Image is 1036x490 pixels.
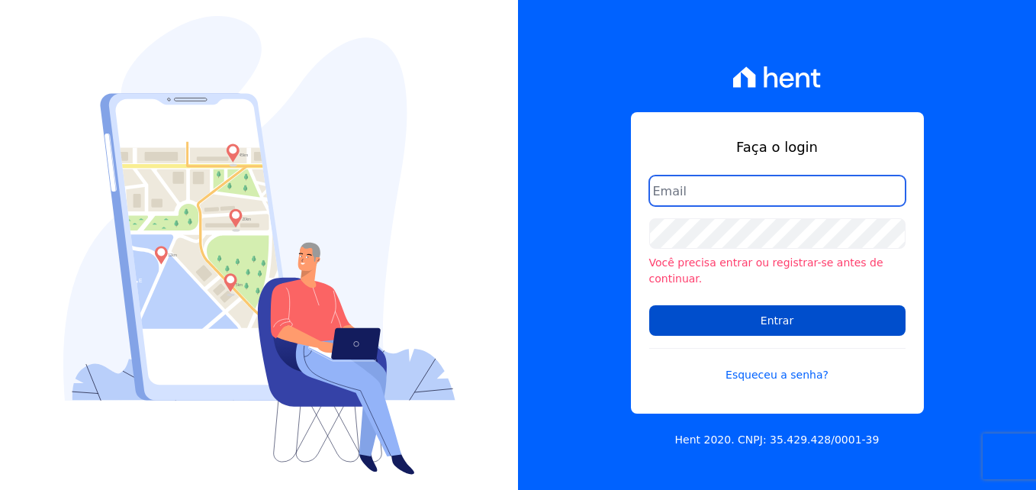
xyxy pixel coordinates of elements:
a: Esqueceu a senha? [649,348,906,383]
li: Você precisa entrar ou registrar-se antes de continuar. [649,255,906,287]
img: Login [63,16,455,475]
input: Entrar [649,305,906,336]
h1: Faça o login [649,137,906,157]
p: Hent 2020. CNPJ: 35.429.428/0001-39 [675,432,880,448]
input: Email [649,176,906,206]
